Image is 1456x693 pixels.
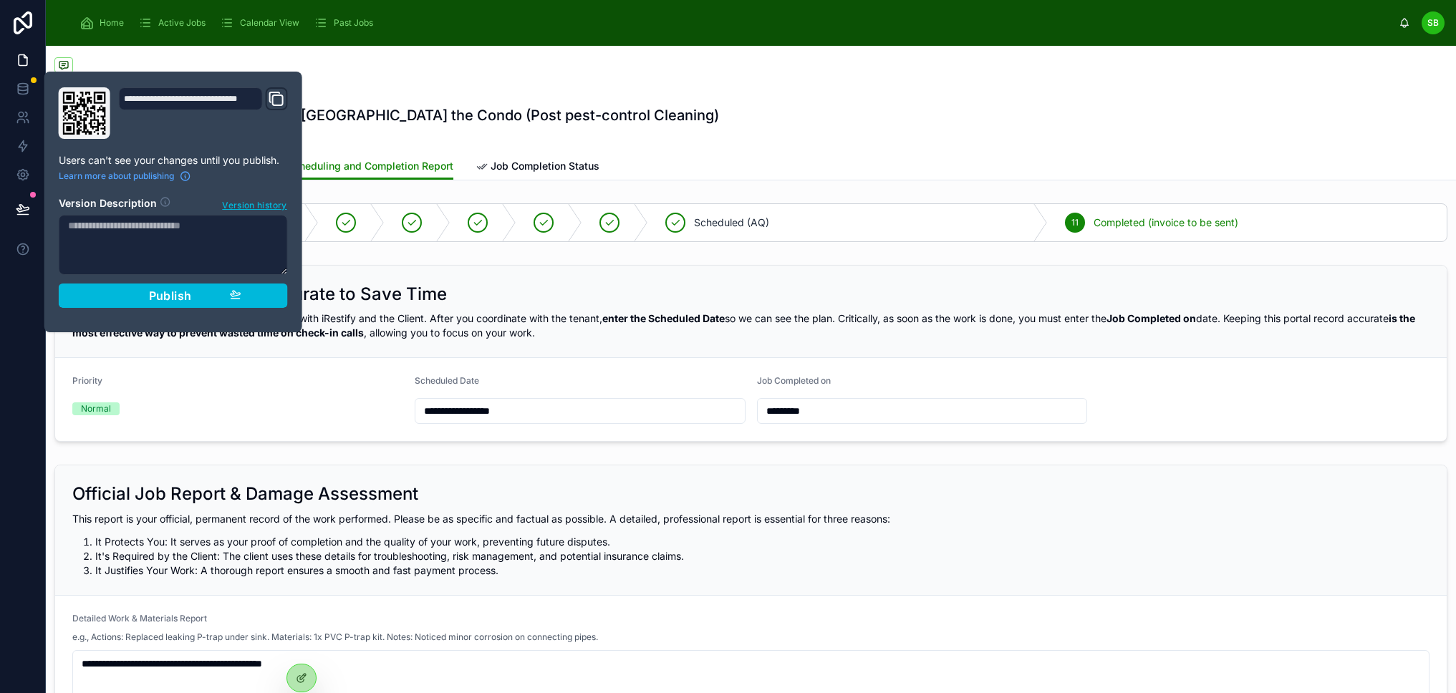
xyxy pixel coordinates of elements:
[476,153,599,182] a: Job Completion Status
[221,196,287,212] button: Version history
[129,105,719,125] h1: WO#14936 Unit#1803 at [GEOGRAPHIC_DATA] the Condo (Post pest-control Cleaning)
[1427,17,1439,29] span: SB
[95,535,1430,549] li: It Protects You: It serves as your proof of completion and the quality of your work, preventing f...
[252,153,453,180] a: Job Scheduling and Completion Report
[602,312,725,324] strong: enter the Scheduled Date
[72,375,102,386] span: Priority
[81,402,111,415] div: Normal
[59,196,157,212] h2: Version Description
[59,283,288,308] button: Publish
[95,549,1430,563] li: It's Required by the Client: The client uses these details for troubleshooting, risk management, ...
[100,17,124,29] span: Home
[95,563,1430,578] li: It Justifies Your Work: A thorough report ensures a smooth and fast payment process.
[240,17,299,29] span: Calendar View
[491,159,599,173] span: Job Completion Status
[72,312,1415,339] span: This section is your direct line of communication with iRestify and the Client. After you coordin...
[134,10,216,36] a: Active Jobs
[59,153,288,168] p: Users can't see your changes until you publish.
[757,375,831,386] span: Job Completed on
[334,17,373,29] span: Past Jobs
[72,511,1430,526] p: This report is your official, permanent record of the work performed. Please be as specific and f...
[75,10,134,36] a: Home
[72,483,418,505] h2: Official Job Report & Damage Assessment
[1071,217,1079,228] span: 11
[72,613,207,624] span: Detailed Work & Materials Report
[59,170,191,182] a: Learn more about publishing
[119,87,288,139] div: Domain and Custom Link
[309,10,383,36] a: Past Jobs
[57,23,58,24] img: App logo
[158,17,206,29] span: Active Jobs
[149,289,192,303] span: Publish
[266,159,453,173] span: Job Scheduling and Completion Report
[216,10,309,36] a: Calendar View
[694,215,769,230] span: Scheduled (AQ)
[59,170,174,182] span: Learn more about publishing
[415,375,479,386] span: Scheduled Date
[222,197,286,211] span: Version history
[69,7,1399,39] div: scrollable content
[1094,215,1238,230] span: Completed (invoice to be sent)
[1107,312,1196,324] strong: Job Completed on
[72,631,598,643] span: e.g., Actions: Replaced leaking P-trap under sink. Materials: 1x PVC P-trap kit. Notes: Noticed m...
